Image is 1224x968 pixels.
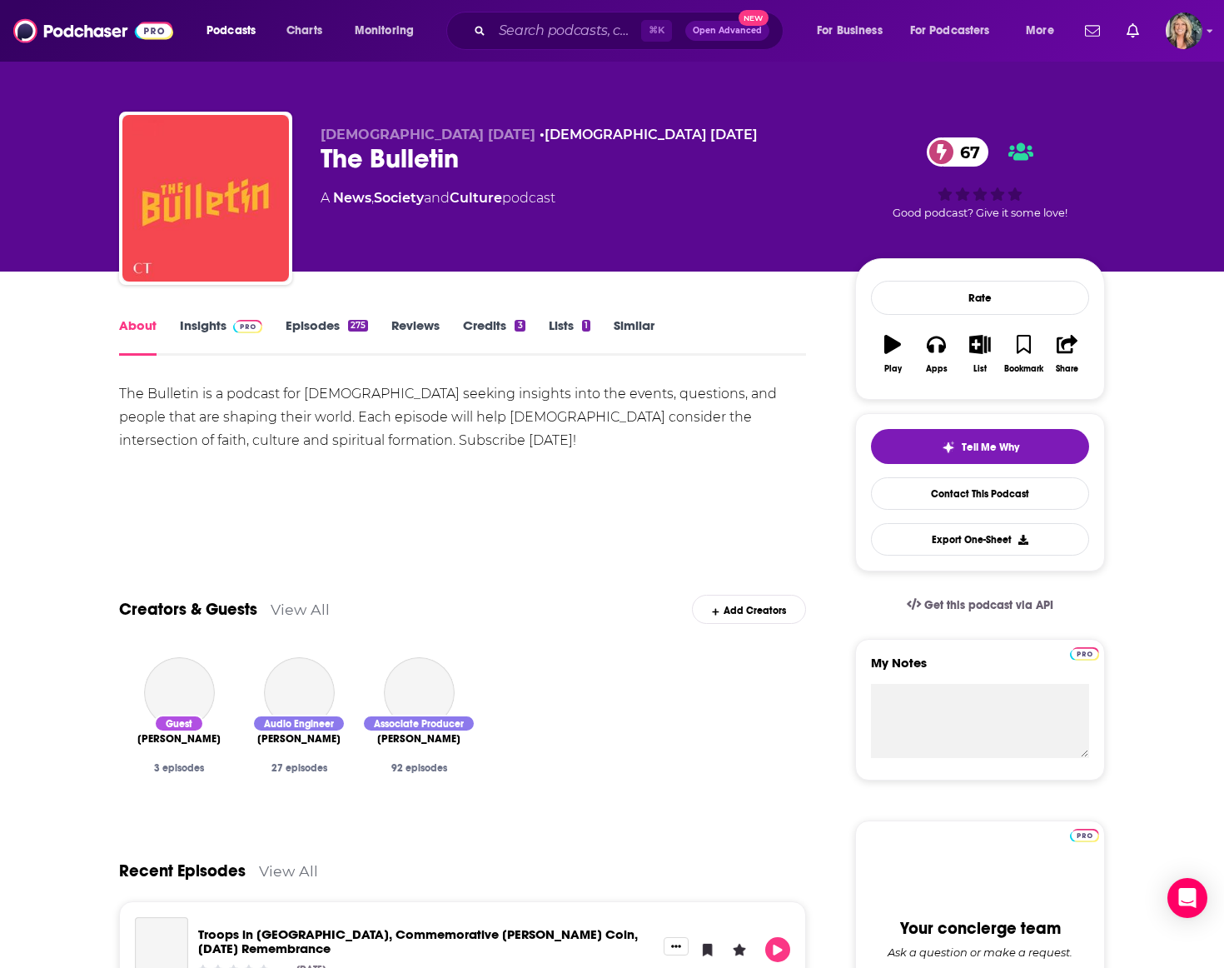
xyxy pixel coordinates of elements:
button: Bookmark [1002,324,1045,384]
a: Leslie Thompson [377,732,460,746]
button: Show profile menu [1166,12,1202,49]
a: Show notifications dropdown [1120,17,1146,45]
div: 67Good podcast? Give it some love! [855,127,1105,230]
label: My Notes [871,655,1089,684]
img: tell me why sparkle [942,441,955,454]
button: tell me why sparkleTell Me Why [871,429,1089,464]
a: View All [271,601,330,618]
div: Search podcasts, credits, & more... [462,12,799,50]
span: More [1026,19,1054,42]
button: open menu [1014,17,1075,44]
div: Audio Engineer [252,715,346,732]
div: The Bulletin is a podcast for [DEMOGRAPHIC_DATA] seeking insights into the events, questions, and... [119,382,806,452]
span: Logged in as lisa.beech [1166,12,1202,49]
a: Contact This Podcast [871,477,1089,510]
img: The Bulletin [122,115,289,282]
button: Play [765,937,790,962]
a: Similar [614,317,654,356]
a: T.J. Hester [264,657,335,728]
a: Reviews [391,317,440,356]
a: Recent Episodes [119,861,246,881]
img: User Profile [1166,12,1202,49]
div: Add Creators [692,595,806,624]
a: Creators & Guests [119,599,257,620]
span: and [424,190,450,206]
div: Share [1056,364,1078,374]
a: Credits3 [463,317,525,356]
button: Open AdvancedNew [685,21,769,41]
div: 92 episodes [372,762,465,774]
img: Podchaser - Follow, Share and Rate Podcasts [13,15,173,47]
div: 27 episodes [252,762,346,774]
a: Show notifications dropdown [1078,17,1107,45]
span: Tell Me Why [962,441,1019,454]
a: Leslie Thompson [384,657,455,728]
div: Rate [871,281,1089,315]
span: Charts [286,19,322,42]
a: InsightsPodchaser Pro [180,317,262,356]
img: Podchaser Pro [1070,829,1099,842]
input: Search podcasts, credits, & more... [492,17,641,44]
a: 67 [927,137,988,167]
div: A podcast [321,188,555,208]
span: Podcasts [206,19,256,42]
span: [PERSON_NAME] [257,732,341,746]
a: Daniel Silliman [144,657,215,728]
a: Culture [450,190,502,206]
button: Play [871,324,914,384]
a: Troops in Portland, Commemorative Trump Coin, October 7th Remembrance [198,926,638,956]
span: For Podcasters [910,19,990,42]
div: Ask a question or make a request. [888,946,1072,959]
button: open menu [899,17,1014,44]
div: 3 [515,320,525,332]
button: open menu [805,17,903,44]
span: • [540,127,758,142]
div: 275 [348,320,368,332]
span: Open Advanced [693,27,762,35]
span: For Business [817,19,883,42]
button: Apps [914,324,958,384]
button: Leave a Rating [727,937,752,962]
span: 67 [943,137,988,167]
a: [DEMOGRAPHIC_DATA] [DATE] [545,127,758,142]
div: Open Intercom Messenger [1167,878,1207,918]
button: Export One-Sheet [871,523,1089,556]
button: Show More Button [664,937,689,956]
span: Monitoring [355,19,414,42]
span: Good podcast? Give it some love! [893,207,1067,219]
div: Associate Producer [362,715,475,732]
a: Daniel Silliman [137,732,221,746]
a: Episodes275 [286,317,368,356]
span: Get this podcast via API [924,598,1053,612]
button: List [958,324,1002,384]
span: , [371,190,374,206]
div: Guest [154,715,204,732]
a: Society [374,190,424,206]
a: Get this podcast via API [893,585,1067,626]
div: Your concierge team [900,918,1061,939]
div: Bookmark [1004,364,1043,374]
a: Pro website [1070,645,1099,661]
span: [PERSON_NAME] [377,732,460,746]
button: Share [1046,324,1089,384]
a: T.J. Hester [257,732,341,746]
div: Play [884,364,902,374]
span: [PERSON_NAME] [137,732,221,746]
a: About [119,317,157,356]
a: View All [259,862,318,880]
img: Podchaser Pro [233,320,262,333]
button: open menu [343,17,435,44]
span: New [739,10,769,26]
span: ⌘ K [641,20,672,42]
img: Podchaser Pro [1070,647,1099,661]
a: News [333,190,371,206]
span: [DEMOGRAPHIC_DATA] [DATE] [321,127,535,142]
a: Charts [276,17,332,44]
div: Apps [926,364,948,374]
button: Bookmark Episode [695,937,720,962]
a: Pro website [1070,826,1099,842]
div: 3 episodes [132,762,226,774]
div: List [973,364,987,374]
